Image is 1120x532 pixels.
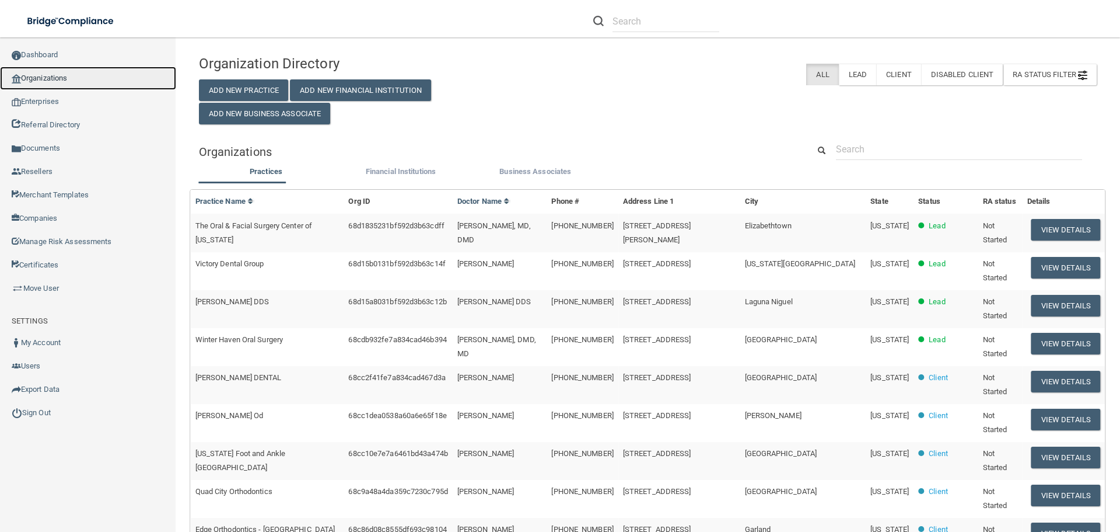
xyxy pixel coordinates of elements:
[195,449,286,472] span: [US_STATE] Foot and Ankle [GEOGRAPHIC_DATA]
[745,449,817,458] span: [GEOGRAPHIC_DATA]
[612,11,719,32] input: Search
[983,297,1007,320] span: Not Started
[1031,219,1100,241] button: View Details
[745,259,856,268] span: [US_STATE][GEOGRAPHIC_DATA]
[12,144,21,154] img: icon-documents.8dae5593.png
[195,259,264,268] span: Victory Dental Group
[866,190,914,214] th: State
[1023,190,1105,214] th: Details
[199,79,289,101] button: Add New Practice
[457,449,514,458] span: [PERSON_NAME]
[195,197,254,206] a: Practice Name
[1078,71,1087,80] img: icon-filter@2x.21656d0b.png
[551,411,613,420] span: [PHONE_NUMBER]
[12,98,21,106] img: enterprise.0d942306.png
[457,411,514,420] span: [PERSON_NAME]
[1031,333,1100,354] button: View Details
[1031,371,1100,392] button: View Details
[12,283,23,294] img: briefcase.64adab9b.png
[745,373,817,382] span: [GEOGRAPHIC_DATA]
[745,297,793,306] span: Laguna Niguel
[348,373,445,382] span: 68cc2f41fe7a834cad467d3a
[1031,295,1100,317] button: View Details
[348,335,446,344] span: 68cdb932fe7a834cad46b394
[348,487,447,496] span: 68c9a48a4da359c7230c795d
[623,487,691,496] span: [STREET_ADDRESS]
[290,79,431,101] button: Add New Financial Institution
[983,259,1007,282] span: Not Started
[929,333,945,347] p: Lead
[12,314,48,328] label: SETTINGS
[929,447,948,461] p: Client
[457,373,514,382] span: [PERSON_NAME]
[623,449,691,458] span: [STREET_ADDRESS]
[983,373,1007,396] span: Not Started
[745,487,817,496] span: [GEOGRAPHIC_DATA]
[1031,485,1100,506] button: View Details
[870,411,909,420] span: [US_STATE]
[457,221,531,244] span: [PERSON_NAME], MD, DMD
[457,335,536,358] span: [PERSON_NAME], DMD, MD
[195,411,264,420] span: [PERSON_NAME] Od
[12,385,21,394] img: icon-export.b9366987.png
[623,373,691,382] span: [STREET_ADDRESS]
[870,221,909,230] span: [US_STATE]
[12,167,21,176] img: ic_reseller.de258add.png
[551,259,613,268] span: [PHONE_NUMBER]
[983,221,1007,244] span: Not Started
[12,408,22,418] img: ic_power_dark.7ecde6b1.png
[366,167,436,176] span: Financial Institutions
[929,485,948,499] p: Client
[474,165,597,179] label: Business Associates
[870,335,909,344] span: [US_STATE]
[876,64,921,85] label: Client
[978,190,1023,214] th: RA status
[1013,70,1087,79] span: RA Status Filter
[250,167,282,176] span: Practices
[983,335,1007,358] span: Not Started
[348,449,447,458] span: 68cc10e7e7a6461bd43a474b
[457,297,531,306] span: [PERSON_NAME] DDS
[547,190,618,214] th: Phone #
[921,64,1003,85] label: Disabled Client
[929,219,945,233] p: Lead
[983,487,1007,510] span: Not Started
[12,51,21,60] img: ic_dashboard_dark.d01f4a41.png
[195,297,269,306] span: [PERSON_NAME] DDS
[745,221,792,230] span: Elizabethtown
[983,411,1007,434] span: Not Started
[457,197,510,206] a: Doctor Name
[870,449,909,458] span: [US_STATE]
[199,145,792,158] h5: Organizations
[806,64,838,85] label: All
[551,335,613,344] span: [PHONE_NUMBER]
[12,361,21,371] img: icon-users.e205127d.png
[929,257,945,271] p: Lead
[870,297,909,306] span: [US_STATE]
[914,190,978,214] th: Status
[929,409,948,423] p: Client
[457,259,514,268] span: [PERSON_NAME]
[195,373,282,382] span: [PERSON_NAME] DENTAL
[618,190,740,214] th: Address Line 1
[348,297,446,306] span: 68d15a8031bf592d3b63c12b
[551,297,613,306] span: [PHONE_NUMBER]
[499,167,571,176] span: Business Associates
[348,221,444,230] span: 68d1835231bf592d3b63cdff
[339,165,462,179] label: Financial Institutions
[195,221,313,244] span: The Oral & Facial Surgery Center of [US_STATE]
[195,487,272,496] span: Quad City Orthodontics
[745,335,817,344] span: [GEOGRAPHIC_DATA]
[199,165,334,182] li: Practices
[17,9,125,33] img: bridge_compliance_login_screen.278c3ca4.svg
[205,165,328,179] label: Practices
[623,259,691,268] span: [STREET_ADDRESS]
[195,335,283,344] span: Winter Haven Oral Surgery
[199,103,331,124] button: Add New Business Associate
[623,411,691,420] span: [STREET_ADDRESS]
[468,165,603,182] li: Business Associate
[1031,409,1100,430] button: View Details
[551,221,613,230] span: [PHONE_NUMBER]
[929,295,945,309] p: Lead
[12,338,21,347] img: ic_user_dark.df1a06c3.png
